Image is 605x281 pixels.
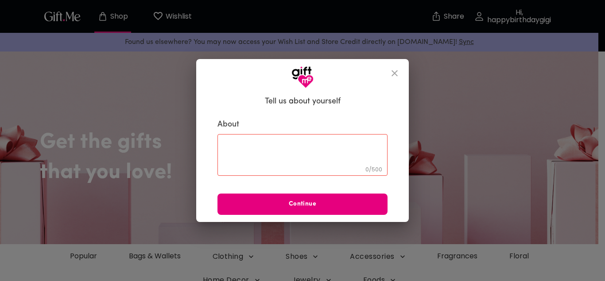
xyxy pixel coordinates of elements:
h6: Tell us about yourself [265,96,341,107]
button: Continue [217,194,388,215]
img: GiftMe Logo [291,66,314,88]
label: About [217,119,388,130]
button: close [384,63,405,84]
span: 0 / 500 [365,166,382,173]
span: Continue [217,199,388,209]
